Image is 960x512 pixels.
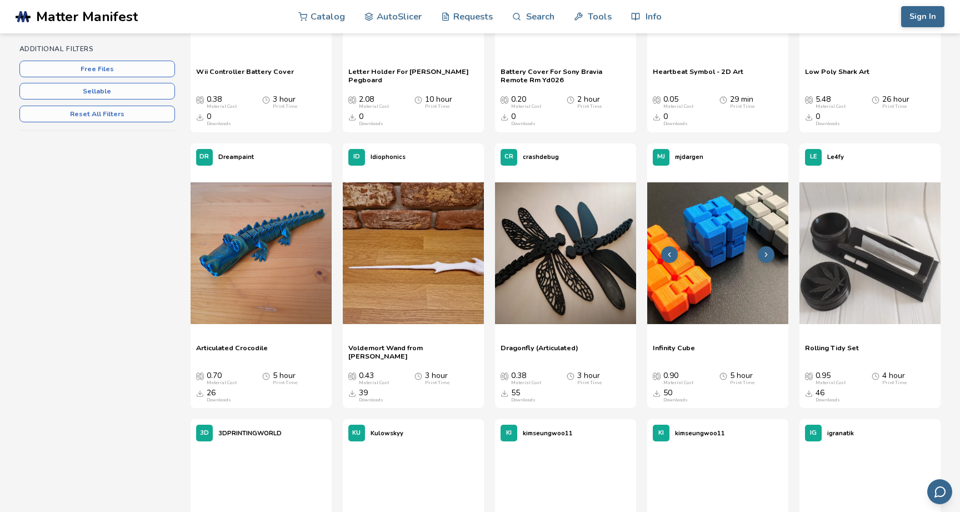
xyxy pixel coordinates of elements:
[207,389,231,403] div: 26
[506,430,512,437] span: KI
[36,9,138,24] span: Matter Manifest
[805,95,813,104] span: Average Cost
[273,95,297,110] div: 3 hour
[511,104,541,110] div: Material Cost
[511,371,541,386] div: 0.38
[348,112,356,121] span: Downloads
[882,95,909,110] div: 26 hour
[816,95,846,110] div: 5.48
[207,380,237,386] div: Material Cost
[511,95,541,110] div: 0.20
[414,371,422,380] span: Average Print Time
[19,61,175,77] button: Free Files
[805,112,813,121] span: Downloads
[353,153,360,161] span: ID
[805,344,859,360] a: Rolling Tidy Set
[19,106,175,122] button: Reset All Filters
[872,371,879,380] span: Average Print Time
[199,153,209,161] span: DR
[359,104,389,110] div: Material Cost
[901,6,944,27] button: Sign In
[577,104,602,110] div: Print Time
[567,371,574,380] span: Average Print Time
[19,45,175,53] h4: Additional Filters
[196,371,204,380] span: Average Cost
[359,112,383,127] div: 0
[653,67,743,84] a: Heartbeat Symbol - 2D Art
[207,121,231,127] div: Downloads
[882,371,907,386] div: 4 hour
[816,389,840,403] div: 46
[371,428,403,439] p: Kulowskyy
[816,380,846,386] div: Material Cost
[816,371,846,386] div: 0.95
[675,151,703,163] p: mjdargen
[653,112,661,121] span: Downloads
[577,380,602,386] div: Print Time
[653,344,695,360] a: Infinity Cube
[501,344,578,360] a: Dragonfly (Articulated)
[511,112,536,127] div: 0
[653,371,661,380] span: Average Cost
[663,371,693,386] div: 0.90
[348,371,356,380] span: Average Cost
[653,389,661,397] span: Downloads
[810,153,817,161] span: LE
[504,153,513,161] span: CR
[425,371,449,386] div: 3 hour
[719,95,727,104] span: Average Print Time
[810,430,817,437] span: IG
[663,104,693,110] div: Material Cost
[196,112,204,121] span: Downloads
[577,371,602,386] div: 3 hour
[816,397,840,403] div: Downloads
[927,479,952,504] button: Send feedback via email
[359,389,383,403] div: 39
[348,344,478,360] a: Voldemort Wand from [PERSON_NAME]
[577,95,602,110] div: 2 hour
[359,121,383,127] div: Downloads
[371,151,406,163] p: Idiophonics
[218,151,254,163] p: Dreampaint
[511,389,536,403] div: 55
[196,67,294,84] span: Wii Controller Battery Cover
[523,428,573,439] p: kimseungwoo11
[523,151,559,163] p: crashdebug
[653,95,661,104] span: Average Cost
[348,95,356,104] span: Average Cost
[196,389,204,397] span: Downloads
[663,112,688,127] div: 0
[218,428,282,439] p: 3DPRINTINGWORLD
[730,380,754,386] div: Print Time
[805,371,813,380] span: Average Cost
[359,95,389,110] div: 2.08
[805,389,813,397] span: Downloads
[501,67,631,84] a: Battery Cover For Sony Bravia Remote Rm Yd026
[719,371,727,380] span: Average Print Time
[730,95,754,110] div: 29 min
[207,397,231,403] div: Downloads
[273,371,297,386] div: 5 hour
[657,153,665,161] span: MJ
[359,371,389,386] div: 0.43
[730,104,754,110] div: Print Time
[501,112,508,121] span: Downloads
[805,67,869,84] a: Low Poly Shark Art
[262,95,270,104] span: Average Print Time
[207,104,237,110] div: Material Cost
[882,380,907,386] div: Print Time
[414,95,422,104] span: Average Print Time
[359,397,383,403] div: Downloads
[501,95,508,104] span: Average Cost
[511,121,536,127] div: Downloads
[730,371,754,386] div: 5 hour
[200,430,209,437] span: 3D
[348,389,356,397] span: Downloads
[658,430,664,437] span: KI
[816,112,840,127] div: 0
